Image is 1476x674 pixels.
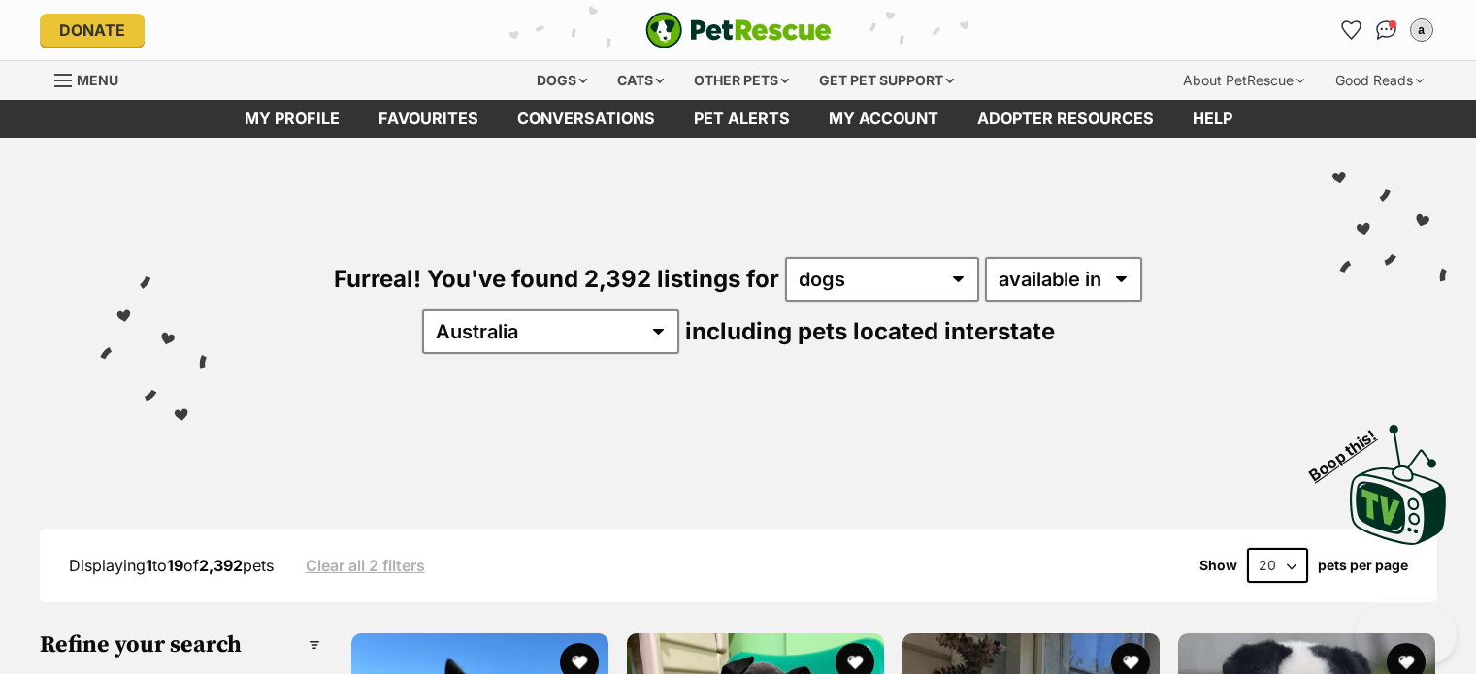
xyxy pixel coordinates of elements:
[69,556,274,575] span: Displaying to of pets
[54,61,132,96] a: Menu
[1322,61,1437,100] div: Good Reads
[1306,414,1395,484] span: Boop this!
[1318,558,1408,573] label: pets per page
[146,556,152,575] strong: 1
[40,631,320,658] h3: Refine your search
[167,556,183,575] strong: 19
[645,12,832,48] a: PetRescue
[958,100,1173,138] a: Adopter resources
[225,100,359,138] a: My profile
[498,100,674,138] a: conversations
[1199,558,1237,573] span: Show
[1336,15,1367,46] a: Favourites
[306,557,425,574] a: Clear all 2 filters
[334,265,779,293] span: Furreal! You've found 2,392 listings for
[1173,100,1252,138] a: Help
[680,61,803,100] div: Other pets
[1376,20,1396,40] img: chat-41dd97257d64d25036548639549fe6c8038ab92f7586957e7f3b1b290dea8141.svg
[1350,407,1447,549] a: Boop this!
[685,317,1055,345] span: including pets located interstate
[1169,61,1318,100] div: About PetRescue
[359,100,498,138] a: Favourites
[604,61,677,100] div: Cats
[1355,606,1457,664] iframe: Help Scout Beacon - Open
[1412,20,1431,40] div: a
[199,556,243,575] strong: 2,392
[1406,15,1437,46] button: My account
[40,14,145,47] a: Donate
[805,61,968,100] div: Get pet support
[77,72,118,88] span: Menu
[674,100,809,138] a: Pet alerts
[1371,15,1402,46] a: Conversations
[1350,425,1447,545] img: PetRescue TV logo
[809,100,958,138] a: My account
[1336,15,1437,46] ul: Account quick links
[645,12,832,48] img: logo-e224e6f780fb5917bec1dbf3a21bbac754714ae5b6737aabdf751b685950b380.svg
[523,61,601,100] div: Dogs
